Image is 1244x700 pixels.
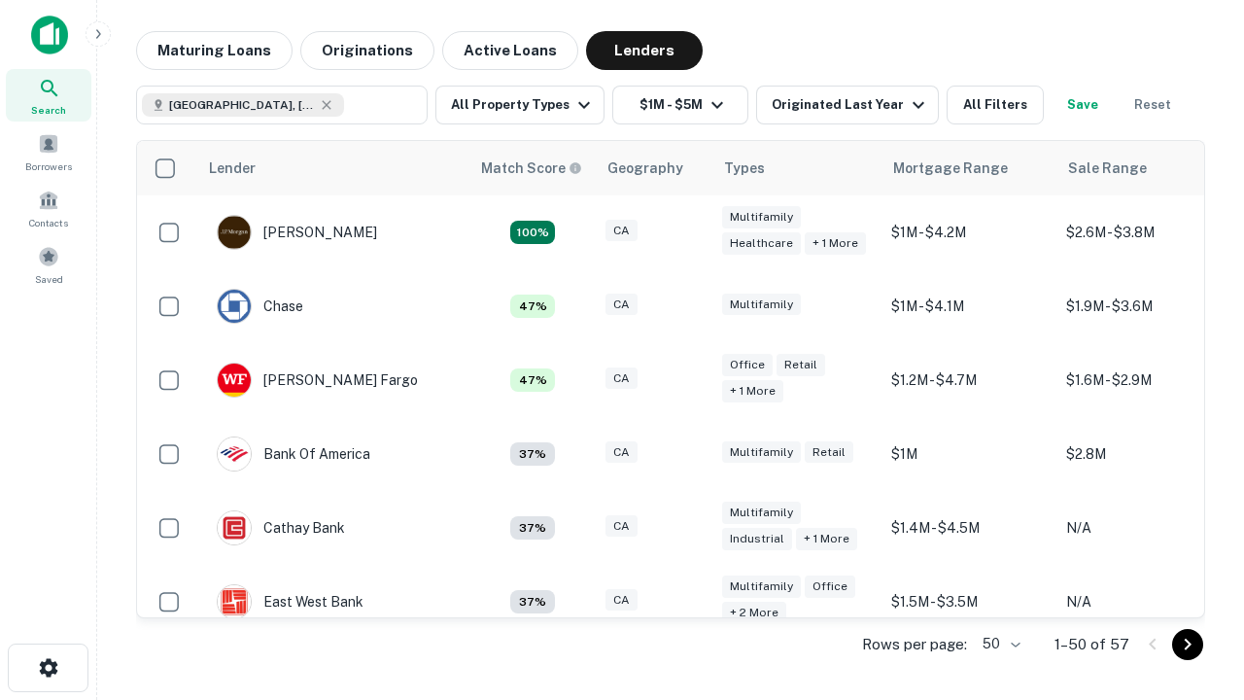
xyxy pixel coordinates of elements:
[1068,157,1147,180] div: Sale Range
[722,602,786,624] div: + 2 more
[772,93,930,117] div: Originated Last Year
[1056,343,1231,417] td: $1.6M - $2.9M
[31,16,68,54] img: capitalize-icon.png
[217,363,418,398] div: [PERSON_NAME] Fargo
[722,232,801,255] div: Healthcare
[1056,269,1231,343] td: $1.9M - $3.6M
[756,86,939,124] button: Originated Last Year
[6,182,91,234] a: Contacts
[881,491,1056,565] td: $1.4M - $4.5M
[1056,141,1231,195] th: Sale Range
[975,630,1023,658] div: 50
[805,576,855,598] div: Office
[722,206,801,228] div: Multifamily
[218,290,251,323] img: picture
[1054,633,1129,656] p: 1–50 of 57
[209,157,256,180] div: Lender
[605,294,638,316] div: CA
[481,157,578,179] h6: Match Score
[218,511,251,544] img: picture
[881,141,1056,195] th: Mortgage Range
[510,590,555,613] div: Matching Properties: 4, hasApolloMatch: undefined
[217,510,345,545] div: Cathay Bank
[881,417,1056,491] td: $1M
[136,31,293,70] button: Maturing Loans
[722,528,792,550] div: Industrial
[29,215,68,230] span: Contacts
[1147,544,1244,638] iframe: Chat Widget
[1056,565,1231,639] td: N/A
[217,215,377,250] div: [PERSON_NAME]
[881,565,1056,639] td: $1.5M - $3.5M
[605,441,638,464] div: CA
[35,271,63,287] span: Saved
[893,157,1008,180] div: Mortgage Range
[881,195,1056,269] td: $1M - $4.2M
[217,289,303,324] div: Chase
[217,584,363,619] div: East West Bank
[722,294,801,316] div: Multifamily
[596,141,712,195] th: Geography
[605,220,638,242] div: CA
[722,354,773,376] div: Office
[796,528,857,550] div: + 1 more
[1052,86,1114,124] button: Save your search to get updates of matches that match your search criteria.
[481,157,582,179] div: Capitalize uses an advanced AI algorithm to match your search with the best lender. The match sco...
[25,158,72,174] span: Borrowers
[6,125,91,178] a: Borrowers
[510,442,555,466] div: Matching Properties: 4, hasApolloMatch: undefined
[218,585,251,618] img: picture
[1056,195,1231,269] td: $2.6M - $3.8M
[605,515,638,538] div: CA
[1122,86,1184,124] button: Reset
[510,516,555,540] div: Matching Properties: 4, hasApolloMatch: undefined
[197,141,469,195] th: Lender
[469,141,596,195] th: Capitalize uses an advanced AI algorithm to match your search with the best lender. The match sco...
[169,96,315,114] span: [GEOGRAPHIC_DATA], [GEOGRAPHIC_DATA], [GEOGRAPHIC_DATA]
[218,364,251,397] img: picture
[947,86,1044,124] button: All Filters
[722,502,801,524] div: Multifamily
[1172,629,1203,660] button: Go to next page
[777,354,825,376] div: Retail
[300,31,434,70] button: Originations
[217,437,370,472] div: Bank Of America
[712,141,881,195] th: Types
[1056,491,1231,565] td: N/A
[442,31,578,70] button: Active Loans
[1056,417,1231,491] td: $2.8M
[31,102,66,118] span: Search
[881,269,1056,343] td: $1M - $4.1M
[435,86,605,124] button: All Property Types
[862,633,967,656] p: Rows per page:
[6,69,91,122] a: Search
[607,157,683,180] div: Geography
[805,232,866,255] div: + 1 more
[586,31,703,70] button: Lenders
[510,221,555,244] div: Matching Properties: 19, hasApolloMatch: undefined
[722,441,801,464] div: Multifamily
[612,86,748,124] button: $1M - $5M
[218,437,251,471] img: picture
[605,589,638,612] div: CA
[6,238,91,291] a: Saved
[722,576,801,598] div: Multifamily
[881,343,1056,417] td: $1.2M - $4.7M
[510,368,555,392] div: Matching Properties: 5, hasApolloMatch: undefined
[722,380,783,402] div: + 1 more
[805,441,853,464] div: Retail
[510,295,555,318] div: Matching Properties: 5, hasApolloMatch: undefined
[724,157,765,180] div: Types
[218,216,251,249] img: picture
[605,367,638,390] div: CA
